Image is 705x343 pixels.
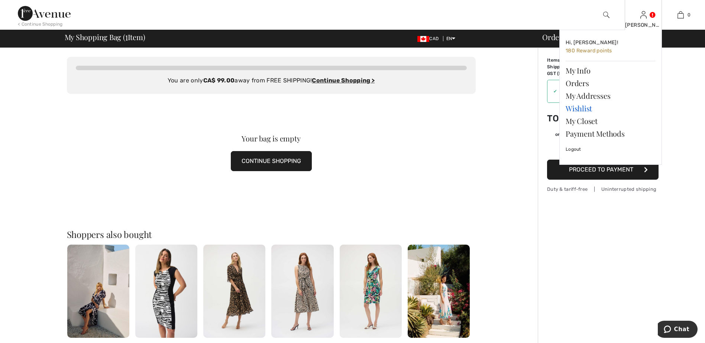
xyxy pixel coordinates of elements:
[547,63,592,70] td: Shipping
[271,245,333,338] img: Knee-Length Animal-Print Dress Style 252095
[547,70,592,77] td: GST (5%)
[203,77,235,84] strong: CA$ 99.00
[65,33,145,41] span: My Shopping Bag ( Item)
[566,127,656,140] a: Payment Methods
[566,64,656,77] a: My Info
[417,36,442,41] span: CAD
[18,6,71,21] img: 1ère Avenue
[566,39,618,46] span: Hi, [PERSON_NAME]!
[547,131,659,140] div: or 4 payments ofCA$ 3.92withSezzle Click to learn more about Sezzle
[677,10,684,19] img: My Bag
[547,186,659,193] div: Duty & tariff-free | Uninterrupted shipping
[566,102,656,115] a: Wishlist
[547,106,592,131] td: Total
[688,12,691,18] span: 0
[417,36,429,42] img: Canadian Dollar
[67,230,476,239] h2: Shoppers also bought
[566,115,656,127] a: My Closet
[231,151,312,171] button: CONTINUE SHOPPING
[640,10,647,19] img: My Info
[340,245,402,338] img: Floral Wrap V-Neck Dress Style 252079
[533,33,701,41] div: Order Summary
[662,10,699,19] a: 0
[446,36,456,41] span: EN
[76,76,467,85] div: You are only away from FREE SHIPPING!
[312,77,375,84] a: Continue Shopping >
[203,245,265,338] img: Chiffon Animal Print Fit and Flare Dress Style 252935
[658,321,698,339] iframe: Opens a widget where you can chat to one of our agents
[547,140,659,157] iframe: PayPal-paypal
[547,88,557,95] div: ✔
[125,32,128,41] span: 1
[625,21,662,29] div: [PERSON_NAME]
[566,89,656,102] a: My Addresses
[547,57,592,63] td: Items ( )
[408,245,470,338] img: Maxi Floral Summer Dress Style 251904
[566,140,656,159] a: Logout
[547,160,659,180] button: Proceed to Payment
[566,36,656,58] a: Hi, [PERSON_NAME]! 180 Reward points
[87,135,455,142] div: Your bag is empty
[18,21,63,27] div: < Continue Shopping
[640,11,647,18] a: Sign In
[67,245,129,338] img: Floral V-Neck Midi Dress Style 251014
[566,48,612,54] span: 180 Reward points
[135,245,197,338] img: Knee-Length Sheath Dress Style 251237
[566,77,656,89] a: Orders
[603,10,609,19] img: search the website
